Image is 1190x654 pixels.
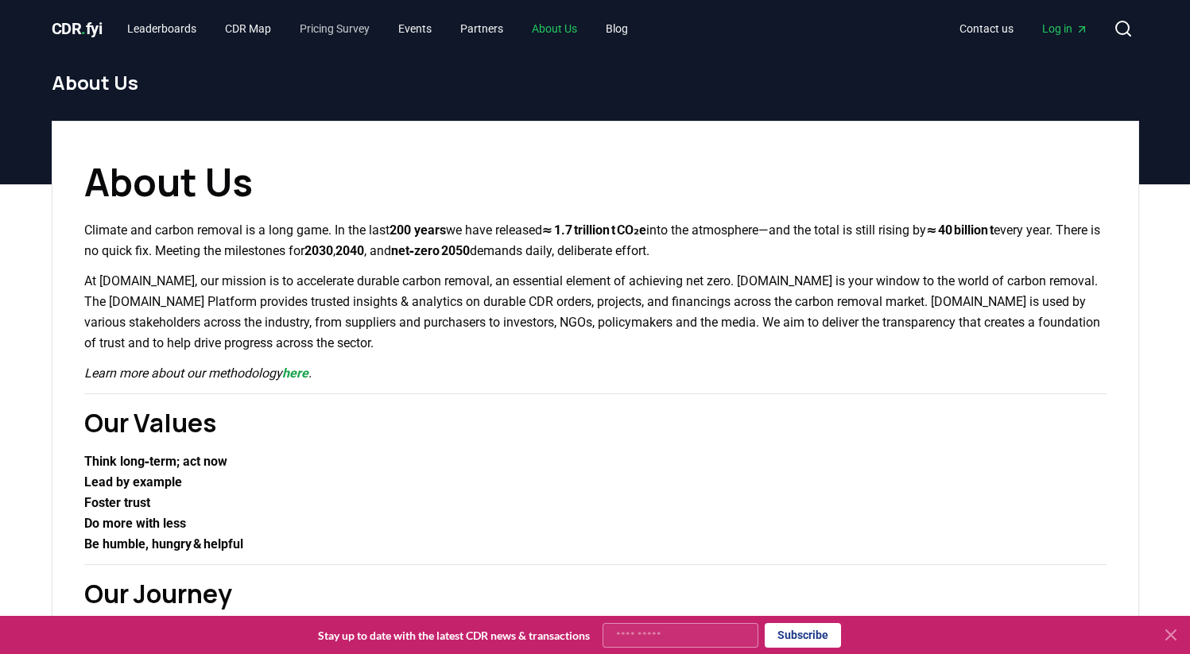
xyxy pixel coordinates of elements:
h1: About Us [84,153,1107,211]
a: Events [386,14,444,43]
strong: Think long‑term; act now [84,454,228,469]
p: Climate and carbon removal is a long game. In the last we have released into the atmosphere—and t... [84,220,1107,261]
h1: About Us [52,70,1139,95]
a: CDR.fyi [52,17,103,40]
strong: ≈ 1.7 trillion t CO₂e [542,223,646,238]
strong: net‑zero 2050 [391,243,471,258]
strong: 2030 [304,243,333,258]
h2: Our Journey [84,575,1107,613]
span: . [81,19,86,38]
a: Contact us [947,14,1026,43]
strong: Be humble, hungry & helpful [84,536,243,551]
a: Partners [448,14,516,43]
span: CDR fyi [52,19,103,38]
strong: Do more with less [84,516,186,531]
a: About Us [519,14,590,43]
a: Leaderboards [114,14,209,43]
nav: Main [114,14,641,43]
strong: 2040 [335,243,364,258]
em: Learn more about our methodology . [84,366,312,381]
h2: Our Values [84,404,1107,442]
a: here [282,366,308,381]
strong: ≈ 40 billion t [926,223,994,238]
a: CDR Map [212,14,284,43]
a: Blog [593,14,641,43]
p: At [DOMAIN_NAME], our mission is to accelerate durable carbon removal, an essential element of ac... [84,271,1107,354]
nav: Main [947,14,1101,43]
strong: Lead by example [84,474,182,490]
strong: 200 years [390,223,446,238]
a: Log in [1029,14,1101,43]
span: Log in [1042,21,1088,37]
a: Pricing Survey [287,14,382,43]
strong: Foster trust [84,495,150,510]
